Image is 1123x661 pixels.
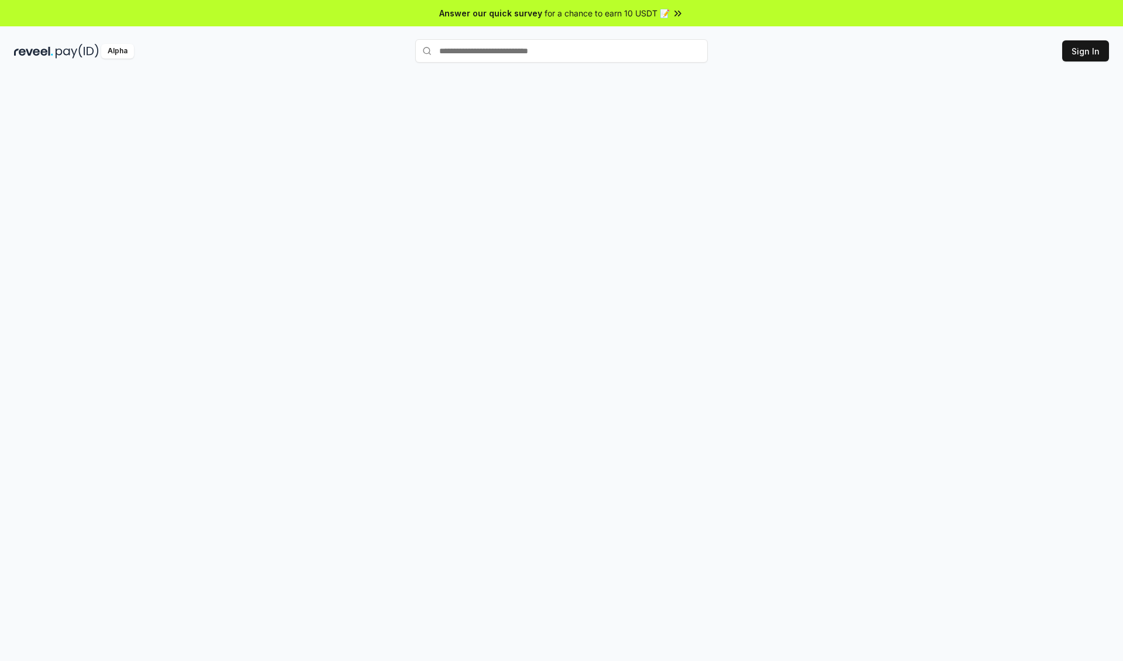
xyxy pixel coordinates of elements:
img: pay_id [56,44,99,59]
button: Sign In [1062,40,1109,61]
img: reveel_dark [14,44,53,59]
span: Answer our quick survey [439,7,542,19]
span: for a chance to earn 10 USDT 📝 [545,7,670,19]
div: Alpha [101,44,134,59]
